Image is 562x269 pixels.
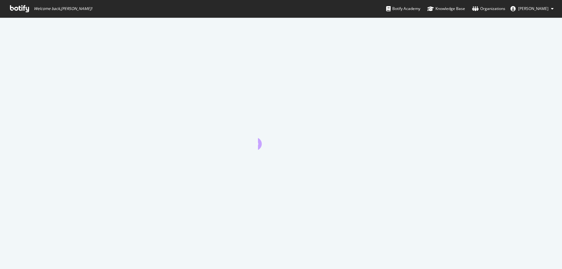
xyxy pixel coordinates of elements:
[386,5,420,12] div: Botify Academy
[505,4,559,14] button: [PERSON_NAME]
[34,6,92,11] span: Welcome back, [PERSON_NAME] !
[427,5,465,12] div: Knowledge Base
[518,6,548,11] span: Elliott Mellichamp
[258,127,304,150] div: animation
[472,5,505,12] div: Organizations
